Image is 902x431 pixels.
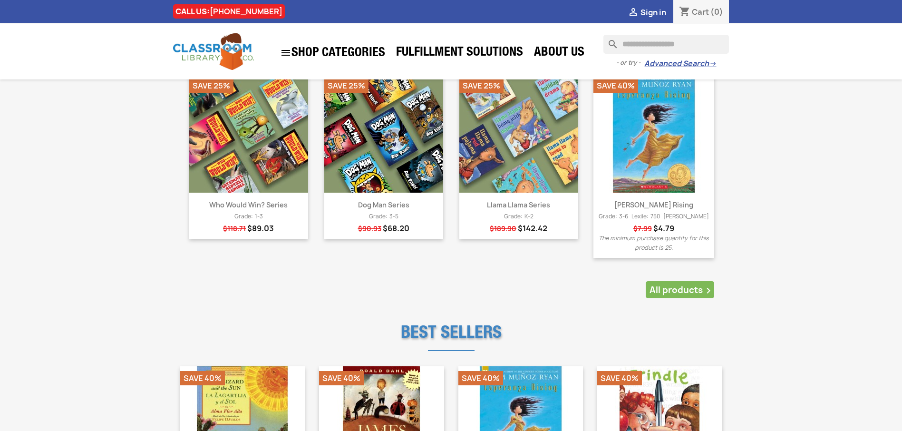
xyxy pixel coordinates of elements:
[247,223,274,234] span: Price
[173,4,285,19] div: CALL US:
[640,7,666,18] span: Sign in
[631,213,660,220] span: Lexile: 750
[603,35,729,54] input: Search
[594,74,713,193] img: Esperanza Rising
[358,200,409,209] a: Dog Man Series
[391,44,528,63] a: Fulfillment Solutions
[223,224,246,234] span: Regular price
[487,200,550,209] a: Llama Llama Series
[369,213,398,220] span: Grade: 3-5
[692,7,709,17] span: Cart
[358,224,381,234] span: Regular price
[189,74,308,193] img: Who Would Win? Series
[529,44,589,63] a: About Us
[633,224,652,234] span: Regular price
[599,213,628,220] span: Grade: 3-6
[709,59,716,69] span: →
[595,234,712,253] p: The minimum purchase quantity for this product is 25.
[210,6,282,17] a: [PHONE_NUMBER]
[458,371,503,385] li: Save 40%
[703,285,714,296] i: 
[319,371,364,385] li: Save 40%
[459,74,578,193] img: Llama Llama Series
[518,223,547,234] span: Price
[663,213,709,220] span: [PERSON_NAME]
[490,224,516,234] span: Regular price
[644,59,716,69] a: Advanced Search→
[180,371,225,385] li: Save 40%
[628,7,666,18] a:  Sign in
[646,281,714,298] a: All products
[275,42,390,63] a: SHOP CATEGORIES
[593,78,638,93] li: Save 40%
[280,47,291,59] i: 
[383,223,409,234] span: Price
[234,213,263,220] span: Grade: 1-3
[653,223,674,234] span: Price
[189,78,233,93] li: Save 25%
[209,200,288,209] a: Who Would Win? Series
[679,7,690,18] i: shopping_cart
[597,371,642,385] li: Save 40%
[173,313,729,344] h2: Best Sellers
[710,7,723,17] span: (0)
[324,78,369,93] li: Save 25%
[603,35,615,46] i: search
[593,74,714,193] a: Esperanza Rising
[504,213,533,220] span: Grade: K-2
[628,7,639,19] i: 
[459,78,504,93] li: Save 25%
[616,58,644,68] span: - or try -
[614,200,693,209] a: [PERSON_NAME] Rising
[173,33,254,70] img: Classroom Library Company
[324,74,443,193] img: Dog Man Series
